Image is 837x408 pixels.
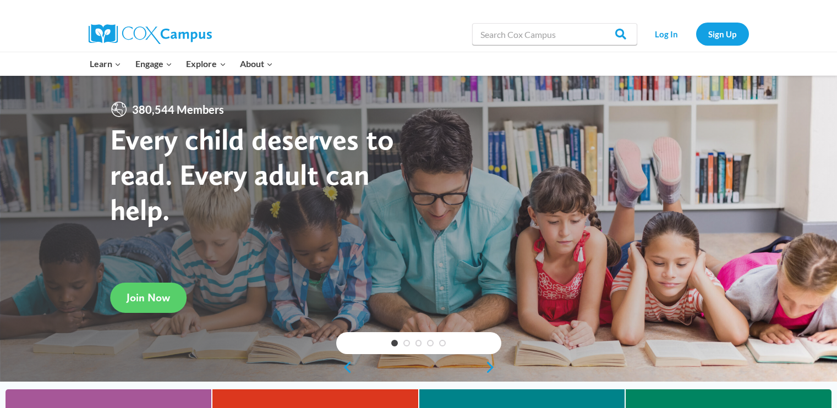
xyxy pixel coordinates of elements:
div: content slider buttons [336,356,501,378]
nav: Secondary Navigation [643,23,749,45]
span: Join Now [127,291,170,304]
span: About [240,57,273,71]
span: Engage [135,57,172,71]
a: previous [336,361,353,374]
span: 380,544 Members [128,101,228,118]
a: 5 [439,340,446,346]
a: 3 [415,340,422,346]
a: next [485,361,501,374]
nav: Primary Navigation [83,52,280,75]
a: Join Now [110,283,187,313]
a: Sign Up [696,23,749,45]
input: Search Cox Campus [472,23,637,45]
a: Log In [643,23,691,45]
a: 1 [391,340,398,346]
img: Cox Campus [89,24,212,44]
strong: Every child deserves to read. Every adult can help. [110,122,394,227]
span: Explore [186,57,226,71]
a: 4 [427,340,434,346]
a: 2 [403,340,410,346]
span: Learn [90,57,121,71]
